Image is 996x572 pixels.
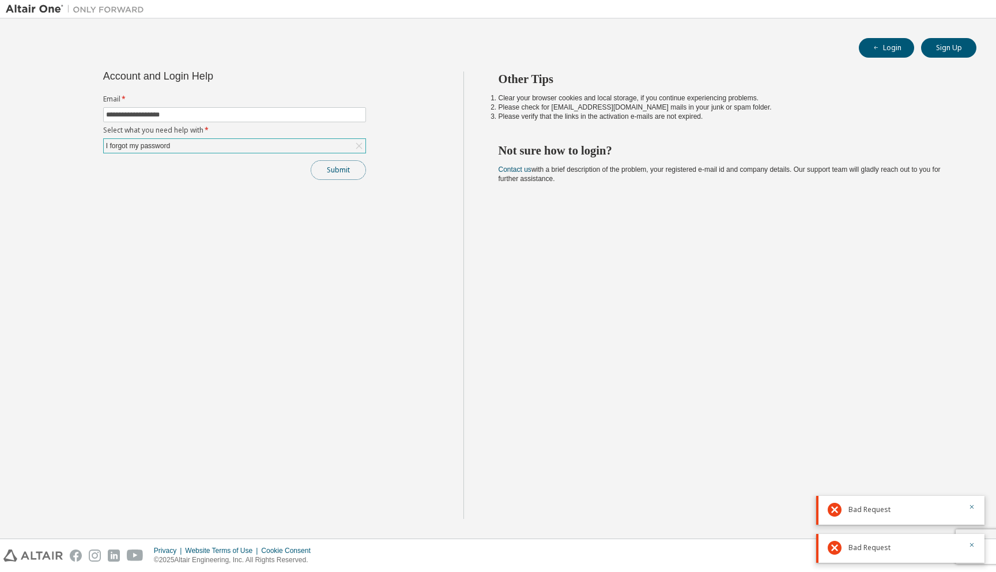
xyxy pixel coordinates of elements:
label: Email [103,95,366,104]
button: Submit [311,160,366,180]
div: Account and Login Help [103,71,314,81]
div: Website Terms of Use [185,546,261,555]
img: youtube.svg [127,550,144,562]
label: Select what you need help with [103,126,366,135]
img: Altair One [6,3,150,15]
div: Cookie Consent [261,546,317,555]
div: Privacy [154,546,185,555]
span: Bad Request [848,543,891,552]
p: © 2025 Altair Engineering, Inc. All Rights Reserved. [154,555,318,565]
li: Please check for [EMAIL_ADDRESS][DOMAIN_NAME] mails in your junk or spam folder. [499,103,956,112]
li: Please verify that the links in the activation e-mails are not expired. [499,112,956,121]
span: with a brief description of the problem, your registered e-mail id and company details. Our suppo... [499,165,941,183]
button: Login [859,38,914,58]
div: I forgot my password [104,140,172,152]
img: linkedin.svg [108,550,120,562]
li: Clear your browser cookies and local storage, if you continue experiencing problems. [499,93,956,103]
div: I forgot my password [104,139,365,153]
img: instagram.svg [89,550,101,562]
img: altair_logo.svg [3,550,63,562]
a: Contact us [499,165,531,174]
button: Sign Up [921,38,976,58]
h2: Not sure how to login? [499,143,956,158]
span: Bad Request [848,505,891,514]
img: facebook.svg [70,550,82,562]
h2: Other Tips [499,71,956,86]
